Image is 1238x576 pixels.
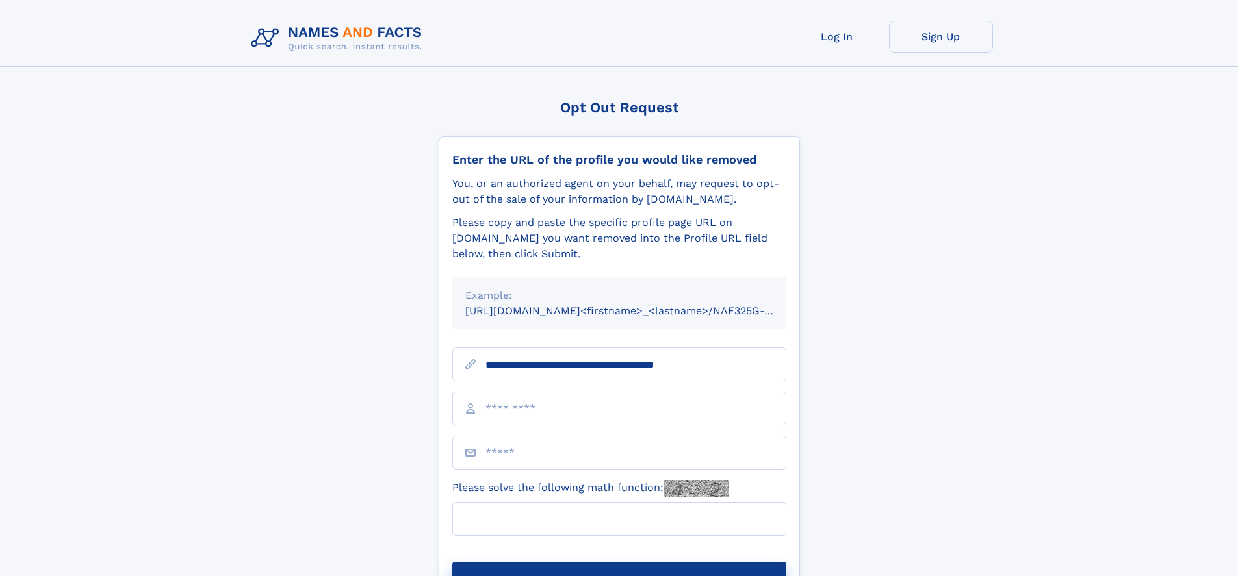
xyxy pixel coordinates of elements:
div: You, or an authorized agent on your behalf, may request to opt-out of the sale of your informatio... [452,176,786,207]
div: Enter the URL of the profile you would like removed [452,153,786,167]
img: Logo Names and Facts [246,21,433,56]
a: Sign Up [889,21,993,53]
small: [URL][DOMAIN_NAME]<firstname>_<lastname>/NAF325G-xxxxxxxx [465,305,811,317]
div: Opt Out Request [439,99,800,116]
div: Example: [465,288,773,303]
a: Log In [785,21,889,53]
label: Please solve the following math function: [452,480,729,497]
div: Please copy and paste the specific profile page URL on [DOMAIN_NAME] you want removed into the Pr... [452,215,786,262]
